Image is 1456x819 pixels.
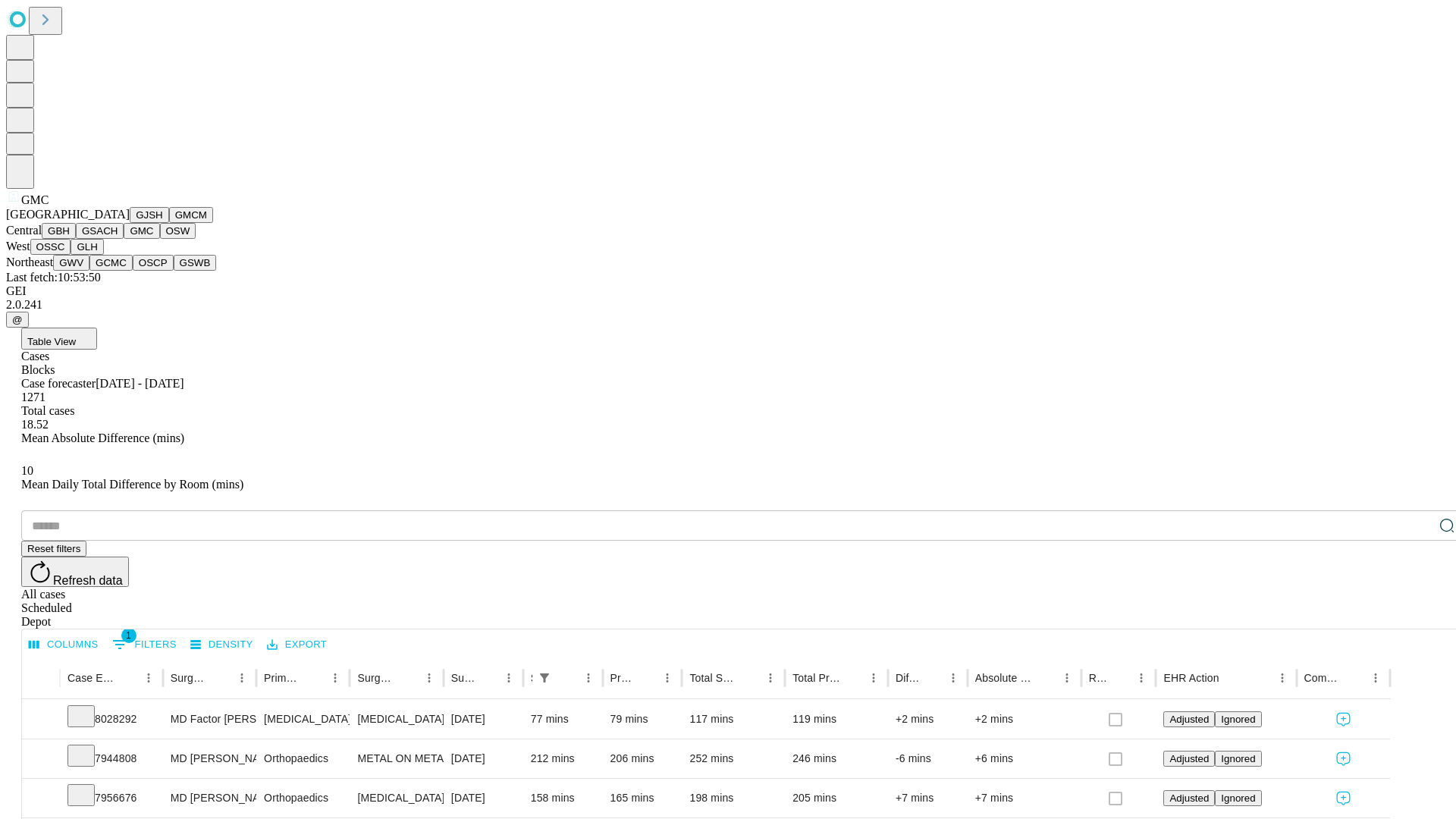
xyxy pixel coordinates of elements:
[1131,667,1152,689] button: Menu
[610,739,675,778] div: 206 mins
[1221,714,1255,725] span: Ignored
[6,312,29,328] button: @
[53,574,123,587] span: Refresh data
[1272,667,1293,689] button: Menu
[6,240,30,253] span: West
[53,255,89,271] button: GWV
[325,667,346,689] button: Menu
[303,667,325,689] button: Sort
[130,207,169,223] button: GJSH
[21,478,243,491] span: Mean Daily Total Difference by Room (mins)
[67,739,155,778] div: 7944808
[975,672,1034,684] div: Absolute Difference
[943,667,964,689] button: Menu
[531,700,595,739] div: 77 mins
[1215,711,1261,727] button: Ignored
[264,779,342,817] div: Orthopaedics
[21,391,45,403] span: 1271
[30,239,71,255] button: OSSC
[689,700,777,739] div: 117 mins
[451,672,475,684] div: Surgery Date
[171,672,209,684] div: Surgeon Name
[896,739,960,778] div: -6 mins
[419,667,440,689] button: Menu
[451,739,516,778] div: [DATE]
[531,739,595,778] div: 212 mins
[896,672,920,684] div: Difference
[1215,751,1261,767] button: Ignored
[21,418,49,431] span: 18.52
[1221,792,1255,804] span: Ignored
[67,779,155,817] div: 7956676
[451,700,516,739] div: [DATE]
[1169,792,1209,804] span: Adjusted
[578,667,599,689] button: Menu
[657,667,678,689] button: Menu
[1056,667,1078,689] button: Menu
[1365,667,1386,689] button: Menu
[1169,753,1209,764] span: Adjusted
[1163,711,1215,727] button: Adjusted
[1215,790,1261,806] button: Ignored
[1344,667,1365,689] button: Sort
[76,223,124,239] button: GSACH
[896,779,960,817] div: +7 mins
[67,700,155,739] div: 8028292
[171,700,249,739] div: MD Factor [PERSON_NAME]
[21,404,74,417] span: Total cases
[6,271,101,284] span: Last fetch: 10:53:50
[357,779,435,817] div: [MEDICAL_DATA] TOTAL HIP
[133,255,174,271] button: OSCP
[531,779,595,817] div: 158 mins
[187,633,257,657] button: Density
[210,667,231,689] button: Sort
[975,739,1074,778] div: +6 mins
[160,223,196,239] button: OSW
[792,779,880,817] div: 205 mins
[6,224,42,237] span: Central
[739,667,760,689] button: Sort
[21,377,96,390] span: Case forecaster
[1163,672,1219,684] div: EHR Action
[231,667,253,689] button: Menu
[264,739,342,778] div: Orthopaedics
[792,739,880,778] div: 246 mins
[89,255,133,271] button: GCMC
[1221,667,1242,689] button: Sort
[21,431,184,444] span: Mean Absolute Difference (mins)
[21,557,129,587] button: Refresh data
[30,786,52,812] button: Expand
[42,223,76,239] button: GBH
[357,672,395,684] div: Surgery Name
[263,633,331,657] button: Export
[689,672,737,684] div: Total Scheduled Duration
[397,667,419,689] button: Sort
[557,667,578,689] button: Sort
[121,628,136,643] span: 1
[171,739,249,778] div: MD [PERSON_NAME] Jr [PERSON_NAME] C
[610,700,675,739] div: 79 mins
[30,746,52,773] button: Expand
[1089,672,1109,684] div: Resolved in EHR
[21,541,86,557] button: Reset filters
[896,700,960,739] div: +2 mins
[30,707,52,733] button: Expand
[6,298,1450,312] div: 2.0.241
[67,672,115,684] div: Case Epic Id
[842,667,863,689] button: Sort
[1221,753,1255,764] span: Ignored
[921,667,943,689] button: Sort
[531,672,532,684] div: Scheduled In Room Duration
[6,284,1450,298] div: GEI
[6,256,53,268] span: Northeast
[689,779,777,817] div: 198 mins
[610,672,635,684] div: Predicted In Room Duration
[27,336,76,347] span: Table View
[6,208,130,221] span: [GEOGRAPHIC_DATA]
[451,779,516,817] div: [DATE]
[534,667,555,689] div: 1 active filter
[357,700,435,739] div: [MEDICAL_DATA] PLANNED
[1163,790,1215,806] button: Adjusted
[264,700,342,739] div: [MEDICAL_DATA]
[760,667,781,689] button: Menu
